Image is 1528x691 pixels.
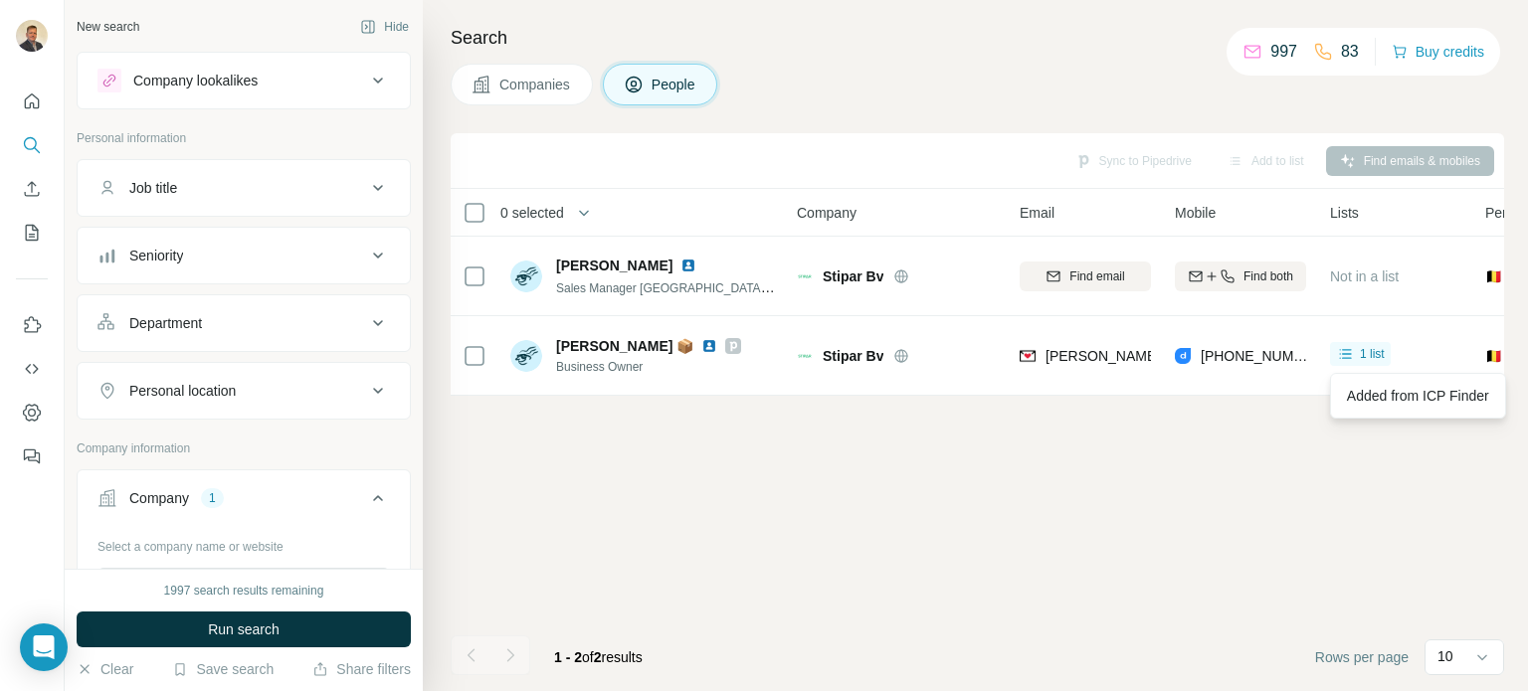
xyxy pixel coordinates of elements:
[510,260,542,292] img: Avatar
[16,215,48,251] button: My lists
[77,18,139,36] div: New search
[556,358,741,376] span: Business Owner
[1392,38,1484,66] button: Buy credits
[133,71,258,90] div: Company lookalikes
[797,268,813,284] img: Logo of Stipar Bv
[129,246,183,265] div: Seniority
[312,659,411,679] button: Share filters
[16,307,48,343] button: Use Surfe on LinkedIn
[500,203,564,223] span: 0 selected
[16,395,48,431] button: Dashboard
[1485,346,1502,366] span: 🇧🇪
[16,438,48,474] button: Feedback
[1330,203,1359,223] span: Lists
[16,127,48,163] button: Search
[582,649,594,665] span: of
[201,489,224,507] div: 1
[164,582,324,600] div: 1997 search results remaining
[97,530,390,556] div: Select a company name or website
[1046,348,1396,364] span: [PERSON_NAME][EMAIL_ADDRESS][DOMAIN_NAME]
[1437,646,1453,666] p: 10
[1270,40,1297,64] p: 997
[129,381,236,401] div: Personal location
[556,336,693,356] span: [PERSON_NAME] 📦
[77,129,411,147] p: Personal information
[129,178,177,198] div: Job title
[797,348,813,364] img: Logo of Stipar Bv
[77,611,411,647] button: Run search
[129,313,202,333] div: Department
[510,340,542,372] img: Avatar
[1347,388,1489,404] span: Added from ICP Finder
[554,649,643,665] span: results
[78,57,410,104] button: Company lookalikes
[1175,203,1216,223] span: Mobile
[78,474,410,530] button: Company1
[1315,647,1409,667] span: Rows per page
[77,659,133,679] button: Clear
[1201,348,1326,364] span: [PHONE_NUMBER]
[823,266,883,286] span: Stipar Bv
[16,84,48,119] button: Quick start
[1243,267,1293,285] span: Find both
[1020,261,1151,291] button: Find email
[1360,345,1385,363] span: 1 list
[16,171,48,207] button: Enrich CSV
[78,299,410,347] button: Department
[78,164,410,212] button: Job title
[1485,266,1502,286] span: 🇧🇪
[346,12,423,42] button: Hide
[701,338,717,354] img: LinkedIn logo
[1020,346,1036,366] img: provider findymail logo
[129,488,189,508] div: Company
[1175,261,1306,291] button: Find both
[1330,268,1399,284] span: Not in a list
[1020,203,1054,223] span: Email
[16,351,48,387] button: Use Surfe API
[78,232,410,279] button: Seniority
[451,24,1504,52] h4: Search
[20,623,68,671] div: Open Intercom Messenger
[1341,40,1359,64] p: 83
[797,203,857,223] span: Company
[208,619,280,639] span: Run search
[77,439,411,457] p: Company information
[556,256,672,275] span: [PERSON_NAME]
[172,659,274,679] button: Save search
[554,649,582,665] span: 1 - 2
[556,279,824,295] span: Sales Manager [GEOGRAPHIC_DATA] & Wallonia
[78,367,410,415] button: Personal location
[1175,346,1191,366] img: provider datagma logo
[594,649,602,665] span: 2
[652,75,697,94] span: People
[16,20,48,52] img: Avatar
[1069,267,1124,285] span: Find email
[499,75,572,94] span: Companies
[823,346,883,366] span: Stipar Bv
[1335,378,1501,414] a: Added from ICP Finder
[680,258,696,273] img: LinkedIn logo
